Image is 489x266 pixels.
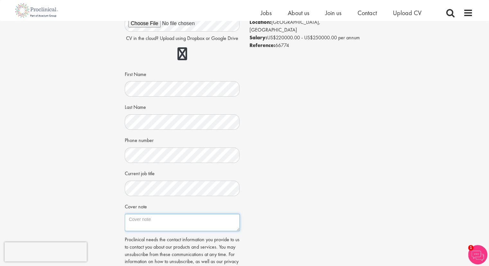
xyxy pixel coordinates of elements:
[249,18,365,34] li: [GEOGRAPHIC_DATA], [GEOGRAPHIC_DATA]
[249,34,365,42] li: US$220000.00 - US$250000.00 per annum
[261,9,272,17] a: Jobs
[125,201,147,211] label: Cover note
[249,42,275,49] strong: Reference:
[125,135,154,144] label: Phone number
[288,9,309,17] a: About us
[125,35,240,42] p: CV in the cloud? Upload using Dropbox or Google Drive
[393,9,421,17] a: Upload CV
[358,9,377,17] a: Contact
[468,245,474,251] span: 1
[125,168,155,177] label: Current job title
[125,101,146,111] label: Last Name
[249,19,271,25] strong: Location:
[5,242,87,261] iframe: reCAPTCHA
[325,9,341,17] a: Join us
[468,245,487,264] img: Chatbot
[249,34,267,41] strong: Salary:
[125,69,146,78] label: First Name
[249,42,365,49] li: 66774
